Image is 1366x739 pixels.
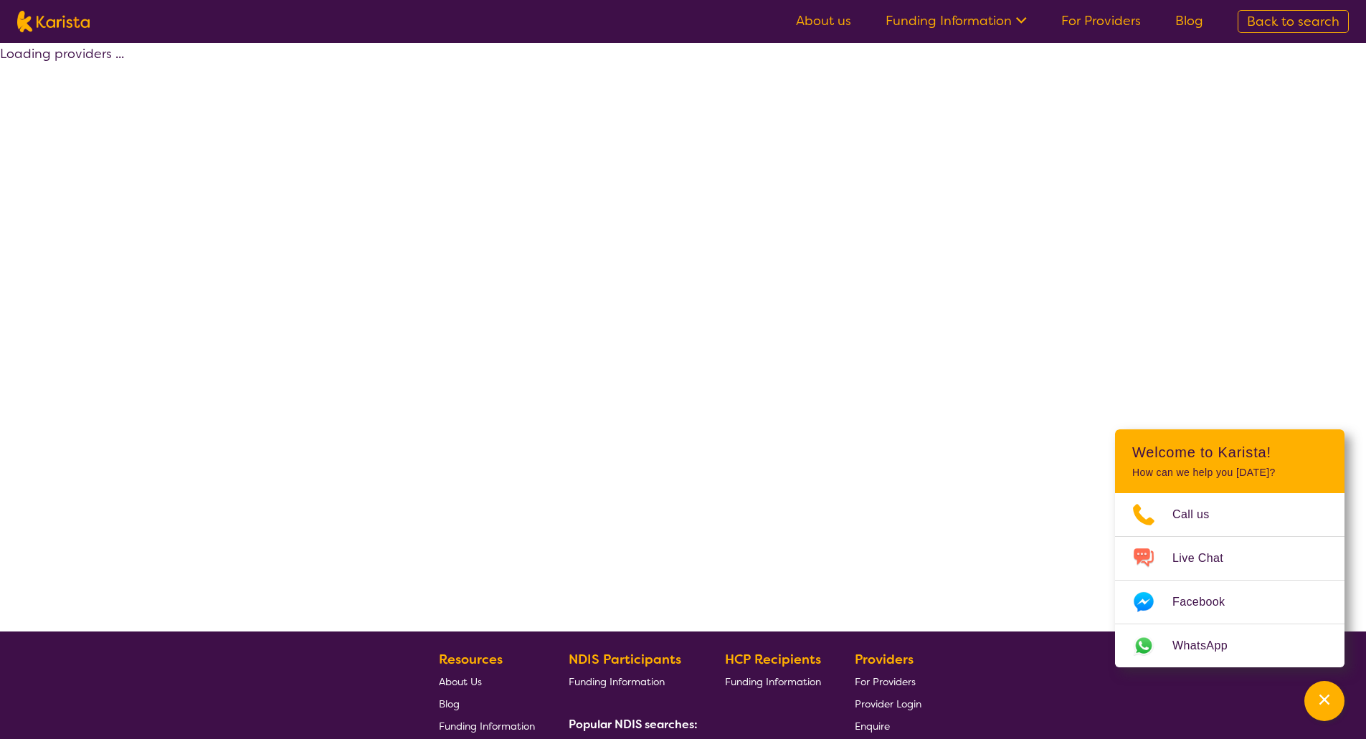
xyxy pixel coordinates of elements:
[1172,548,1241,569] span: Live Chat
[439,715,535,737] a: Funding Information
[796,12,851,29] a: About us
[439,720,535,733] span: Funding Information
[569,670,692,692] a: Funding Information
[17,11,90,32] img: Karista logo
[1061,12,1141,29] a: For Providers
[855,692,921,715] a: Provider Login
[855,720,890,733] span: Enquire
[855,675,916,688] span: For Providers
[1247,13,1339,30] span: Back to search
[1132,444,1327,461] h2: Welcome to Karista!
[725,675,821,688] span: Funding Information
[439,651,503,668] b: Resources
[439,692,535,715] a: Blog
[855,651,914,668] b: Providers
[1172,635,1245,657] span: WhatsApp
[1115,493,1344,667] ul: Choose channel
[1132,467,1327,479] p: How can we help you [DATE]?
[725,670,821,692] a: Funding Information
[1175,12,1203,29] a: Blog
[569,651,681,668] b: NDIS Participants
[439,670,535,692] a: About Us
[1172,591,1242,613] span: Facebook
[569,717,698,732] b: Popular NDIS searches:
[1115,624,1344,667] a: Web link opens in a new tab.
[439,697,460,710] span: Blog
[855,670,921,692] a: For Providers
[1238,10,1349,33] a: Back to search
[855,715,921,737] a: Enquire
[1172,504,1227,525] span: Call us
[855,697,921,710] span: Provider Login
[1304,681,1344,721] button: Channel Menu
[1115,429,1344,667] div: Channel Menu
[569,675,665,688] span: Funding Information
[886,12,1027,29] a: Funding Information
[439,675,482,688] span: About Us
[725,651,821,668] b: HCP Recipients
